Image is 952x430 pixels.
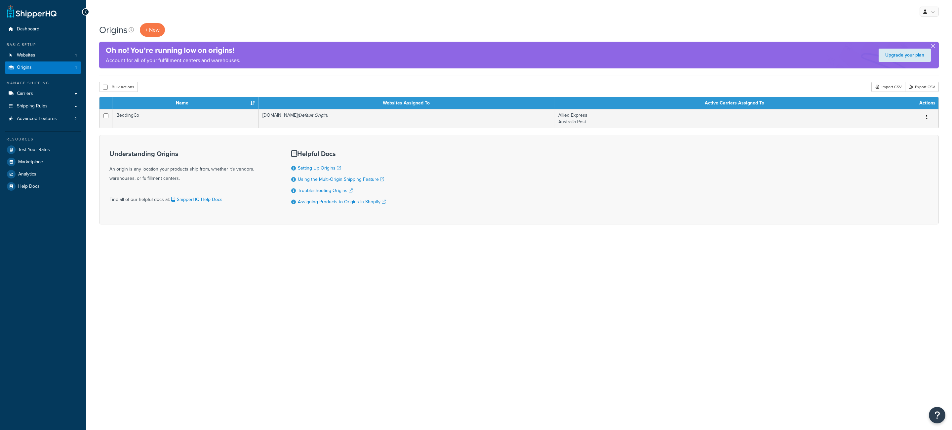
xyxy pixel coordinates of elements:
th: Websites Assigned To [258,97,554,109]
div: Basic Setup [5,42,81,48]
a: Export CSV [905,82,939,92]
span: 1 [75,53,77,58]
span: Marketplace [18,159,43,165]
span: Help Docs [18,184,40,189]
a: Upgrade your plan [879,49,931,62]
span: Origins [17,65,32,70]
a: ShipperHQ Help Docs [170,196,222,203]
li: Advanced Features [5,113,81,125]
div: Find all of our helpful docs at: [109,190,275,204]
a: Setting Up Origins [298,165,341,172]
a: Test Your Rates [5,144,81,156]
li: Websites [5,49,81,61]
span: Carriers [17,91,33,97]
th: Active Carriers Assigned To [554,97,915,109]
a: Websites 1 [5,49,81,61]
h1: Origins [99,23,128,36]
span: + New [145,26,160,34]
a: Marketplace [5,156,81,168]
h3: Helpful Docs [291,150,386,157]
a: Carriers [5,88,81,100]
a: Using the Multi-Origin Shipping Feature [298,176,384,183]
span: Shipping Rules [17,103,48,109]
td: BeddingCo [112,109,258,128]
td: [DOMAIN_NAME] [258,109,554,128]
h4: Oh no! You’re running low on origins! [106,45,240,56]
div: Resources [5,137,81,142]
a: Origins 1 [5,61,81,74]
i: (Default Origin) [297,112,328,119]
a: Troubleshooting Origins [298,187,353,194]
span: Dashboard [17,26,39,32]
span: 1 [75,65,77,70]
div: Manage Shipping [5,80,81,86]
span: Advanced Features [17,116,57,122]
span: Test Your Rates [18,147,50,153]
span: Analytics [18,172,36,177]
a: Advanced Features 2 [5,113,81,125]
span: Websites [17,53,35,58]
a: Assigning Products to Origins in Shopify [298,198,386,205]
a: Dashboard [5,23,81,35]
a: ShipperHQ Home [7,5,57,18]
h3: Understanding Origins [109,150,275,157]
a: Shipping Rules [5,100,81,112]
td: Allied Express Australia Post [554,109,915,128]
button: Bulk Actions [99,82,138,92]
div: Import CSV [871,82,905,92]
div: An origin is any location your products ship from, whether it's vendors, warehouses, or fulfillme... [109,150,275,183]
th: Actions [915,97,938,109]
a: Analytics [5,168,81,180]
span: 2 [74,116,77,122]
a: + New [140,23,165,37]
a: Help Docs [5,180,81,192]
button: Open Resource Center [929,407,945,423]
th: Name : activate to sort column ascending [112,97,258,109]
li: Origins [5,61,81,74]
p: Account for all of your fulfillment centers and warehouses. [106,56,240,65]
